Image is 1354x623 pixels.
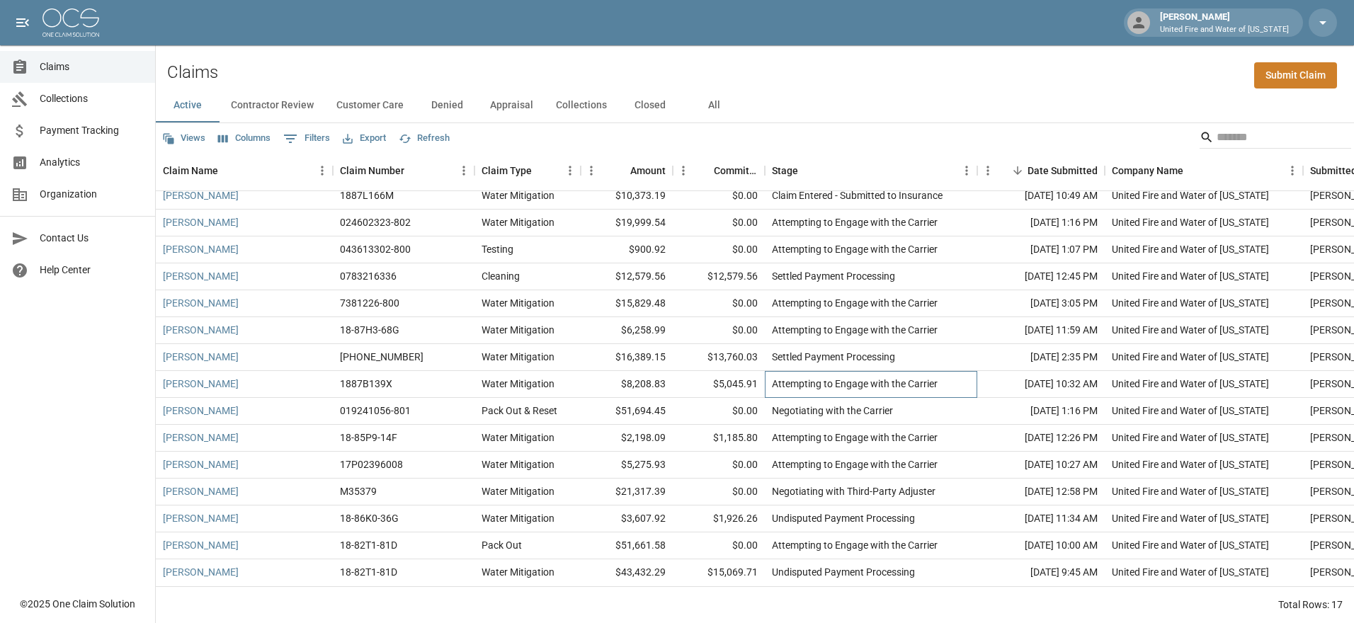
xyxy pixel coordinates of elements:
div: Company Name [1112,151,1183,190]
div: United Fire and Water of Louisiana [1112,565,1269,579]
button: Refresh [395,127,453,149]
div: Amount [581,151,673,190]
a: [PERSON_NAME] [163,296,239,310]
div: [DATE] 11:59 AM [977,317,1105,344]
div: $19,999.54 [581,210,673,236]
div: 17P02396008 [340,457,403,471]
div: Negotiating with Third-Party Adjuster [772,484,935,498]
button: Active [156,88,220,122]
button: Menu [1282,160,1303,181]
button: Menu [453,160,474,181]
div: United Fire and Water of Louisiana [1112,404,1269,418]
a: [PERSON_NAME] [163,242,239,256]
p: United Fire and Water of [US_STATE] [1160,24,1289,36]
span: Claims [40,59,144,74]
button: Sort [694,161,714,181]
div: [PERSON_NAME] [1154,10,1295,35]
button: Menu [977,160,999,181]
div: Attempting to Engage with the Carrier [772,377,938,391]
div: Water Mitigation [482,457,554,471]
button: Customer Care [325,88,415,122]
button: Sort [532,161,552,181]
div: Cleaning [482,269,520,283]
button: Contractor Review [220,88,325,122]
div: Claim Name [156,151,333,190]
div: Water Mitigation [482,215,554,229]
div: Water Mitigation [482,484,554,498]
div: Testing [482,242,513,256]
div: Pack Out [482,538,522,552]
div: Attempting to Engage with the Carrier [772,215,938,229]
button: Show filters [280,127,334,150]
div: $5,045.91 [673,371,765,398]
span: Collections [40,91,144,106]
button: Appraisal [479,88,545,122]
div: M35379 [340,484,377,498]
a: [PERSON_NAME] [163,404,239,418]
div: $8,208.83 [581,371,673,398]
div: Claim Number [333,151,474,190]
span: Organization [40,187,144,202]
div: United Fire and Water of Louisiana [1112,430,1269,445]
h2: Claims [167,62,218,83]
button: Sort [798,161,818,181]
div: United Fire and Water of Louisiana [1112,296,1269,310]
div: 1887L166M [340,188,394,202]
div: 18-87H3-68G [340,323,399,337]
div: [DATE] 12:58 PM [977,479,1105,505]
div: $12,579.56 [673,263,765,290]
div: Stage [772,151,798,190]
div: Claim Name [163,151,218,190]
div: 0783216336 [340,269,397,283]
div: © 2025 One Claim Solution [20,597,135,611]
button: open drawer [8,8,37,37]
div: [DATE] 12:45 PM [977,263,1105,290]
div: Settled Payment Processing [772,269,895,283]
a: [PERSON_NAME] [163,377,239,391]
div: dynamic tabs [156,88,1354,122]
div: 019241056-801 [340,404,411,418]
span: Contact Us [40,231,144,246]
div: United Fire and Water of Louisiana [1112,511,1269,525]
div: Date Submitted [1028,151,1098,190]
div: Committed Amount [673,151,765,190]
div: Negotiating with the Carrier [772,404,893,418]
div: 18-85P9-14F [340,430,397,445]
div: [DATE] 10:00 AM [977,532,1105,559]
div: 1887B139X [340,377,392,391]
button: Menu [559,160,581,181]
div: $0.00 [673,317,765,344]
button: Export [339,127,389,149]
div: [DATE] 12:26 PM [977,425,1105,452]
span: Payment Tracking [40,123,144,138]
div: 18-82T1-81D [340,538,397,552]
div: Attempting to Engage with the Carrier [772,296,938,310]
a: [PERSON_NAME] [163,538,239,552]
div: [DATE] 10:32 AM [977,371,1105,398]
div: 7381226-800 [340,296,399,310]
div: $0.00 [673,479,765,505]
div: Water Mitigation [482,565,554,579]
a: [PERSON_NAME] [163,430,239,445]
div: United Fire and Water of Louisiana [1112,269,1269,283]
div: Undisputed Payment Processing [772,565,915,579]
div: Settled Payment Processing [772,350,895,364]
div: Attempting to Engage with the Carrier [772,457,938,471]
div: Attempting to Engage with the Carrier [772,323,938,337]
a: [PERSON_NAME] [163,511,239,525]
button: Denied [415,88,479,122]
div: United Fire and Water of Louisiana [1112,188,1269,202]
div: Attempting to Engage with the Carrier [772,242,938,256]
div: $10,373.19 [581,183,673,210]
div: United Fire and Water of Louisiana [1112,323,1269,337]
button: All [682,88,746,122]
div: 043613302-800 [340,242,411,256]
div: [DATE] 9:45 AM [977,559,1105,586]
div: Attempting to Engage with the Carrier [772,430,938,445]
div: $0.00 [673,532,765,559]
div: [DATE] 1:07 PM [977,236,1105,263]
div: Water Mitigation [482,296,554,310]
div: $5,275.93 [581,452,673,479]
div: [DATE] 10:49 AM [977,183,1105,210]
button: Menu [581,160,602,181]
